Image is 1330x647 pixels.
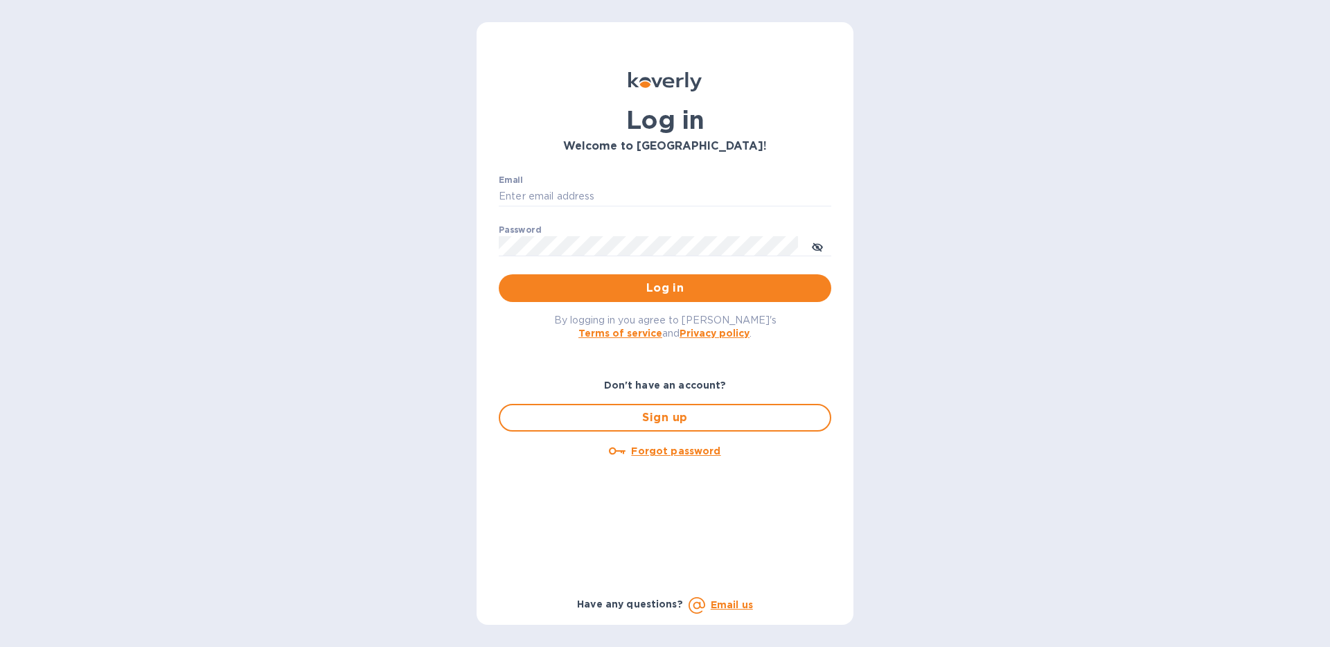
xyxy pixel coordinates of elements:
[554,314,777,339] span: By logging in you agree to [PERSON_NAME]'s and .
[577,599,683,610] b: Have any questions?
[804,232,831,260] button: toggle password visibility
[511,409,819,426] span: Sign up
[499,140,831,153] h3: Welcome to [GEOGRAPHIC_DATA]!
[680,328,750,339] a: Privacy policy
[499,105,831,134] h1: Log in
[628,72,702,91] img: Koverly
[499,226,541,234] label: Password
[604,380,727,391] b: Don't have an account?
[578,328,662,339] a: Terms of service
[711,599,753,610] a: Email us
[499,176,523,184] label: Email
[499,186,831,207] input: Enter email address
[499,274,831,302] button: Log in
[510,280,820,296] span: Log in
[499,404,831,432] button: Sign up
[631,445,720,457] u: Forgot password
